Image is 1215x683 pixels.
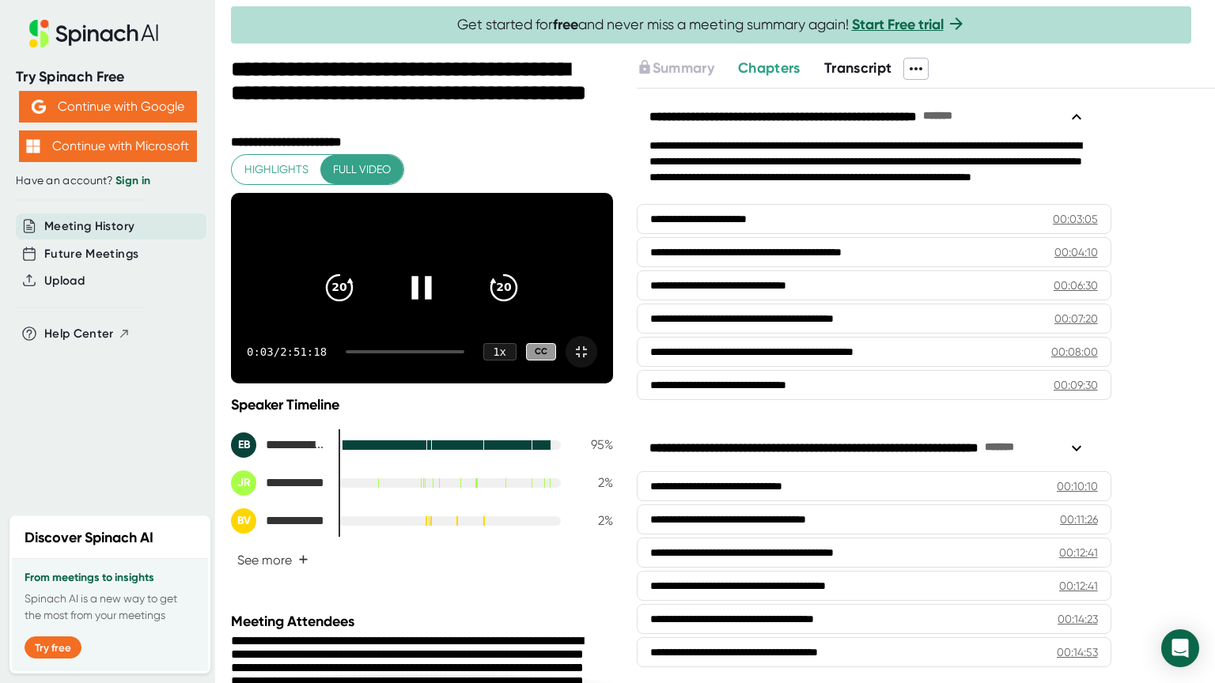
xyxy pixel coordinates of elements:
div: Try Spinach Free [16,68,199,86]
button: Help Center [44,325,131,343]
h3: From meetings to insights [25,572,195,584]
div: 00:09:30 [1054,377,1098,393]
div: 00:08:00 [1051,344,1098,360]
div: 2 % [573,475,613,490]
a: Start Free trial [852,16,944,33]
div: 00:12:41 [1059,545,1098,560]
button: Continue with Microsoft [19,130,197,162]
div: 0:03 / 2:51:18 [247,345,327,358]
span: Help Center [44,325,114,343]
div: Have an account? [16,174,199,188]
img: Aehbyd4JwY73AAAAAElFTkSuQmCC [32,100,46,114]
span: Get started for and never miss a meeting summary again! [457,16,966,34]
div: Speaker Timeline [231,396,613,413]
button: Summary [637,58,714,79]
button: Future Meetings [44,245,138,263]
div: Meeting Attendees [231,613,617,630]
button: See more+ [231,546,315,574]
div: EB [231,432,256,458]
span: Chapters [738,59,801,77]
button: Try free [25,636,81,658]
div: BV [231,508,256,534]
button: Full video [320,155,403,184]
div: 00:14:53 [1057,644,1098,660]
div: 00:12:41 [1059,578,1098,594]
div: 95 % [573,437,613,452]
div: 00:03:05 [1053,211,1098,227]
div: 1 x [483,343,517,360]
div: CC [526,343,556,361]
span: Highlights [244,160,308,179]
button: Continue with Google [19,91,197,123]
div: Edward Bodmer [231,432,326,458]
button: Meeting History [44,217,134,236]
button: Chapters [738,58,801,79]
b: free [553,16,578,33]
span: Summary [653,59,714,77]
div: 00:14:23 [1058,611,1098,627]
div: 00:04:10 [1054,244,1098,260]
div: 00:06:30 [1054,277,1098,293]
h2: Discover Spinach AI [25,527,153,549]
div: 2 % [573,513,613,528]
div: JR [231,470,256,496]
div: 00:10:10 [1057,478,1098,494]
button: Upload [44,272,85,290]
span: Transcript [824,59,892,77]
a: Sign in [115,174,150,187]
button: Highlights [232,155,321,184]
div: 00:07:20 [1054,311,1098,326]
span: + [298,553,308,566]
div: Open Intercom Messenger [1161,629,1199,667]
div: Jash Rughani [231,470,326,496]
button: Transcript [824,58,892,79]
span: Full video [333,160,391,179]
div: Upgrade to access [637,58,738,80]
p: Spinach AI is a new way to get the most from your meetings [25,591,195,624]
div: 00:11:26 [1060,511,1098,527]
